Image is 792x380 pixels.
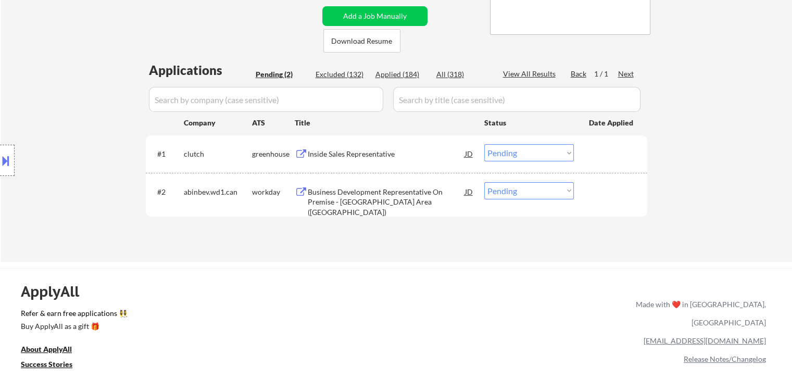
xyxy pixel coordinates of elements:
button: Add a Job Manually [322,6,428,26]
input: Search by title (case sensitive) [393,87,640,112]
div: Applied (184) [375,69,428,80]
div: ApplyAll [21,283,91,300]
a: Success Stories [21,359,86,372]
div: abinbev.wd1.can [184,187,252,197]
div: Made with ❤️ in [GEOGRAPHIC_DATA], [GEOGRAPHIC_DATA] [632,295,766,332]
div: Back [571,69,587,79]
button: Download Resume [323,29,400,53]
div: Title [295,118,474,128]
a: Buy ApplyAll as a gift 🎁 [21,321,125,334]
div: workday [252,187,295,197]
div: Inside Sales Representative [308,149,465,159]
div: ATS [252,118,295,128]
u: Success Stories [21,360,72,369]
input: Search by company (case sensitive) [149,87,383,112]
div: clutch [184,149,252,159]
a: Refer & earn free applications 👯‍♀️ [21,310,418,321]
div: Excluded (132) [316,69,368,80]
div: JD [464,182,474,201]
u: About ApplyAll [21,345,72,353]
div: JD [464,144,474,163]
div: All (318) [436,69,488,80]
a: Release Notes/Changelog [684,354,766,363]
div: Next [618,69,635,79]
div: 1 / 1 [594,69,618,79]
div: Pending (2) [256,69,308,80]
div: greenhouse [252,149,295,159]
div: Status [484,113,574,132]
div: Applications [149,64,252,77]
div: Company [184,118,252,128]
a: [EMAIL_ADDRESS][DOMAIN_NAME] [644,336,766,345]
div: Business Development Representative On Premise - [GEOGRAPHIC_DATA] Area ([GEOGRAPHIC_DATA]) [308,187,465,218]
div: View All Results [503,69,559,79]
a: About ApplyAll [21,344,86,357]
div: Date Applied [589,118,635,128]
div: Buy ApplyAll as a gift 🎁 [21,323,125,330]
